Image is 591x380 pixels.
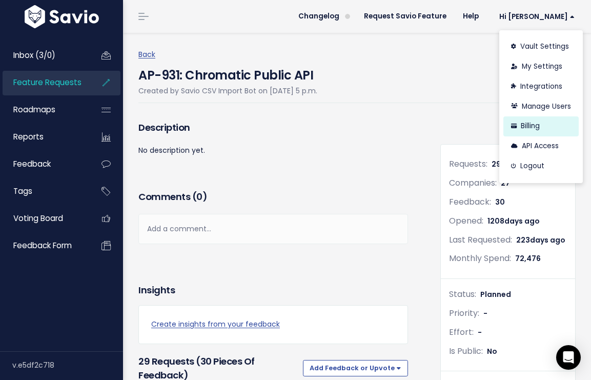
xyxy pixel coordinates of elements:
[449,196,491,208] span: Feedback:
[487,346,497,356] span: No
[501,178,510,188] span: 27
[13,158,51,169] span: Feedback
[3,234,85,257] a: Feedback form
[13,240,72,251] span: Feedback form
[3,71,85,94] a: Feature Requests
[503,136,579,156] a: API Access
[12,352,123,378] div: v.e5df2c718
[138,49,155,59] a: Back
[503,57,579,77] a: My Settings
[196,190,202,203] span: 0
[22,5,101,28] img: logo-white.9d6f32f41409.svg
[138,121,408,135] h3: Description
[3,179,85,203] a: Tags
[3,207,85,230] a: Voting Board
[13,77,81,88] span: Feature Requests
[151,318,395,331] a: Create insights from your feedback
[356,9,455,24] a: Request Savio Feature
[13,186,32,196] span: Tags
[516,235,565,245] span: 223
[138,283,175,297] h3: Insights
[3,44,85,67] a: Inbox (3/0)
[298,13,339,20] span: Changelog
[480,289,511,299] span: Planned
[495,197,505,207] span: 30
[449,215,483,227] span: Opened:
[13,50,55,61] span: Inbox (3/0)
[3,152,85,176] a: Feedback
[556,345,581,370] div: Open Intercom Messenger
[138,214,408,244] div: Add a comment...
[503,76,579,96] a: Integrations
[13,213,63,224] span: Voting Board
[3,125,85,149] a: Reports
[487,9,583,25] a: Hi [PERSON_NAME]
[499,30,583,183] div: Hi [PERSON_NAME]
[138,190,408,204] h3: Comments ( )
[478,327,482,337] span: -
[515,253,541,264] span: 72,476
[449,234,512,246] span: Last Requested:
[504,216,540,226] span: days ago
[303,360,408,376] button: Add Feedback or Upvote
[138,144,408,157] p: No description yet.
[138,61,317,85] h4: AP-931: Chromatic Public API
[449,158,487,170] span: Requests:
[503,96,579,116] a: Manage Users
[13,104,55,115] span: Roadmaps
[455,9,487,24] a: Help
[449,307,479,319] span: Priority:
[483,308,487,318] span: -
[13,131,44,142] span: Reports
[138,86,317,96] span: Created by Savio CSV Import Bot on [DATE] 5 p.m.
[3,98,85,122] a: Roadmaps
[487,216,540,226] span: 1208
[449,288,476,300] span: Status:
[449,345,483,357] span: Is Public:
[530,235,565,245] span: days ago
[449,252,511,264] span: Monthly Spend:
[503,116,579,136] a: Billing
[503,156,579,176] a: Logout
[449,177,497,189] span: Companies:
[492,159,501,169] span: 29
[503,37,579,57] a: Vault Settings
[499,13,575,21] span: Hi [PERSON_NAME]
[449,326,474,338] span: Effort:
